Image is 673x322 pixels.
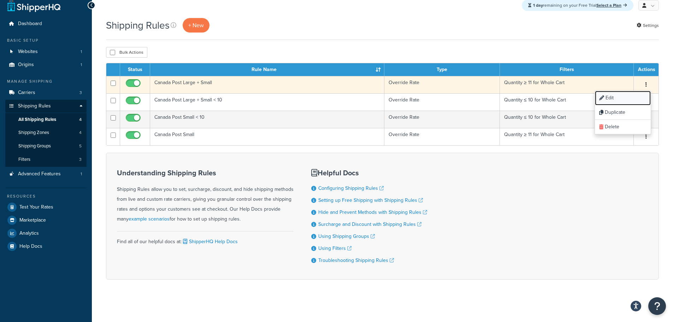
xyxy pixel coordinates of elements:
[5,153,87,166] a: Filters 3
[18,90,35,96] span: Carriers
[150,76,384,93] td: Canada Post Large + Small
[384,63,500,76] th: Type
[318,209,427,216] a: Hide and Prevent Methods with Shipping Rules
[595,91,651,105] a: Edit
[5,78,87,84] div: Manage Shipping
[18,49,38,55] span: Websites
[595,120,651,134] a: Delete
[117,169,294,177] h3: Understanding Shipping Rules
[384,76,500,93] td: Override Rate
[5,140,87,153] li: Shipping Groups
[79,90,82,96] span: 3
[5,227,87,240] a: Analytics
[150,111,384,128] td: Canada Post Small < 10
[5,193,87,199] div: Resources
[318,233,375,240] a: Using Shipping Groups
[5,140,87,153] a: Shipping Groups 5
[311,169,427,177] h3: Helpful Docs
[106,18,170,32] h1: Shipping Rules
[106,47,147,58] button: Bulk Actions
[5,37,87,43] div: Basic Setup
[150,93,384,111] td: Canada Post Large + Small < 10
[117,169,294,224] div: Shipping Rules allow you to set, surcharge, discount, and hide shipping methods from live and cus...
[5,214,87,227] a: Marketplace
[182,238,238,245] a: ShipperHQ Help Docs
[81,49,82,55] span: 1
[500,76,634,93] td: Quantity ≥ 11 for Whole Cart
[500,128,634,145] td: Quantity ≥ 11 for Whole Cart
[120,63,150,76] th: Status
[5,45,87,58] a: Websites 1
[19,230,39,236] span: Analytics
[533,2,543,8] strong: 1 day
[648,297,666,315] button: Open Resource Center
[183,18,209,33] p: + New
[596,2,627,8] a: Select a Plan
[637,21,659,30] a: Settings
[5,86,87,99] li: Carriers
[5,113,87,126] li: All Shipping Rules
[5,168,87,181] a: Advanced Features 1
[81,171,82,177] span: 1
[318,245,352,252] a: Using Filters
[5,126,87,139] li: Shipping Zones
[500,63,634,76] th: Filters
[5,58,87,71] a: Origins 1
[18,103,51,109] span: Shipping Rules
[129,215,170,223] a: example scenarios
[150,128,384,145] td: Canada Post Small
[384,128,500,145] td: Override Rate
[81,62,82,68] span: 1
[5,45,87,58] li: Websites
[384,111,500,128] td: Override Rate
[19,204,53,210] span: Test Your Rates
[79,157,82,163] span: 3
[500,111,634,128] td: Quantity ≤ 10 for Whole Cart
[18,157,30,163] span: Filters
[18,143,51,149] span: Shipping Groups
[5,17,87,30] a: Dashboard
[18,130,49,136] span: Shipping Zones
[5,201,87,213] a: Test Your Rates
[18,117,56,123] span: All Shipping Rules
[595,105,651,120] a: Duplicate
[318,185,384,192] a: Configuring Shipping Rules
[5,153,87,166] li: Filters
[5,240,87,253] a: Help Docs
[19,244,42,250] span: Help Docs
[79,130,82,136] span: 4
[384,93,500,111] td: Override Rate
[5,168,87,181] li: Advanced Features
[5,100,87,113] a: Shipping Rules
[150,63,384,76] th: Rule Name : activate to sort column ascending
[18,62,34,68] span: Origins
[318,221,421,228] a: Surcharge and Discount with Shipping Rules
[5,86,87,99] a: Carriers 3
[318,257,394,264] a: Troubleshooting Shipping Rules
[18,171,61,177] span: Advanced Features
[117,231,294,247] div: Find all of our helpful docs at:
[79,143,82,149] span: 5
[5,100,87,167] li: Shipping Rules
[318,197,423,204] a: Setting up Free Shipping with Shipping Rules
[18,21,42,27] span: Dashboard
[79,117,82,123] span: 4
[500,93,634,111] td: Quantity ≤ 10 for Whole Cart
[5,126,87,139] a: Shipping Zones 4
[634,63,659,76] th: Actions
[5,113,87,126] a: All Shipping Rules 4
[19,217,46,223] span: Marketplace
[5,58,87,71] li: Origins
